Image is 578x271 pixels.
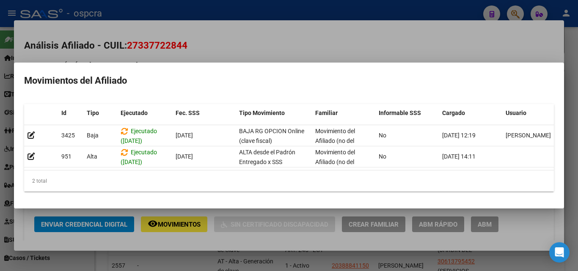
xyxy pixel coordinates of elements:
span: Tipo [87,109,99,116]
span: 3425 [61,132,75,139]
div: 2 total [24,170,554,192]
span: No [379,132,386,139]
span: 951 [61,153,72,160]
span: Id [61,109,66,116]
div: Open Intercom Messenger [549,242,570,263]
span: [PERSON_NAME] [506,132,551,139]
span: Movimiento del Afiliado (no del grupo) [315,128,355,154]
datatable-header-cell: Tipo Movimiento [236,104,312,122]
span: Fec. SSS [176,109,200,116]
span: Cargado [442,109,465,116]
span: Alta [87,153,97,160]
span: Informable SSS [379,109,421,116]
span: Tipo Movimiento [239,109,285,116]
h2: Movimientos del Afiliado [24,73,554,89]
datatable-header-cell: Cargado [439,104,502,122]
datatable-header-cell: Id [58,104,83,122]
span: Usuario [506,109,526,116]
datatable-header-cell: Usuario [502,104,566,122]
span: [DATE] 14:11 [442,153,476,160]
span: ALTA desde el Padrón Entregado x SSS [239,149,295,165]
datatable-header-cell: Fec. SSS [172,104,236,122]
datatable-header-cell: Familiar [312,104,375,122]
span: [DATE] [176,153,193,160]
span: [DATE] [176,132,193,139]
span: BAJA RG OPCION Online (clave fiscal) [239,128,304,144]
span: Ejecutado ([DATE]) [121,128,157,144]
datatable-header-cell: Ejecutado [117,104,172,122]
span: Movimiento del Afiliado (no del grupo) [315,149,355,175]
span: [DATE] 12:19 [442,132,476,139]
span: Familiar [315,109,338,116]
span: No [379,153,386,160]
datatable-header-cell: Informable SSS [375,104,439,122]
span: Ejecutado [121,109,148,116]
datatable-header-cell: Tipo [83,104,117,122]
span: Baja [87,132,99,139]
span: Ejecutado ([DATE]) [121,149,157,165]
